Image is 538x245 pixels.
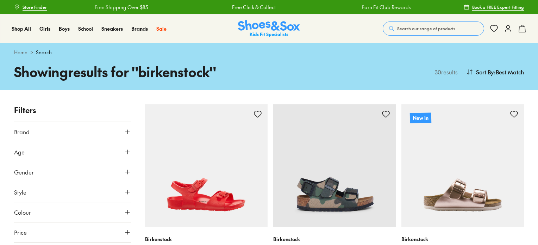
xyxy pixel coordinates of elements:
[432,68,458,76] p: 30 results
[14,208,31,216] span: Colour
[401,104,524,227] a: New In
[14,49,524,56] div: >
[238,20,300,37] img: SNS_Logo_Responsive.svg
[14,142,131,162] button: Age
[362,4,411,11] a: Earn Fit Club Rewards
[14,1,47,13] a: Store Finder
[156,25,167,32] a: Sale
[14,222,131,242] button: Price
[464,1,524,13] a: Book a FREE Expert Fitting
[131,25,148,32] a: Brands
[59,25,70,32] a: Boys
[14,62,269,82] h1: Showing results for " birkenstock "
[101,25,123,32] a: Sneakers
[410,112,431,123] p: New In
[14,202,131,222] button: Colour
[232,4,276,11] a: Free Click & Collect
[401,235,524,243] p: Birkenstock
[14,188,26,196] span: Style
[14,49,27,56] a: Home
[14,128,30,136] span: Brand
[12,25,31,32] a: Shop All
[383,22,484,36] button: Search our range of products
[39,25,50,32] a: Girls
[494,68,524,76] span: : Best Match
[273,235,396,243] p: Birkenstock
[14,104,131,116] p: Filters
[14,148,25,156] span: Age
[95,4,148,11] a: Free Shipping Over $85
[145,235,268,243] p: Birkenstock
[14,228,27,237] span: Price
[14,162,131,182] button: Gender
[14,122,131,142] button: Brand
[476,68,494,76] span: Sort By
[36,49,52,56] span: Search
[397,25,455,32] span: Search our range of products
[23,4,47,10] span: Store Finder
[14,182,131,202] button: Style
[238,20,300,37] a: Shoes & Sox
[466,64,524,80] button: Sort By:Best Match
[14,168,34,176] span: Gender
[78,25,93,32] a: School
[472,4,524,10] span: Book a FREE Expert Fitting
